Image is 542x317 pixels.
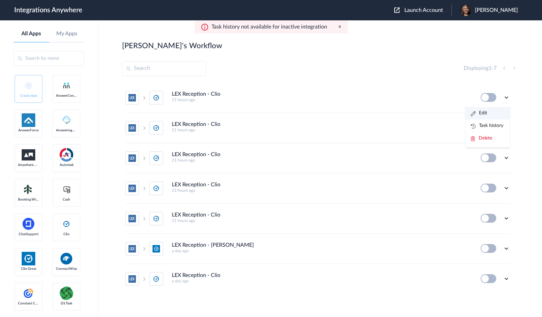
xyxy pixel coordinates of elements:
h4: LEX Reception - Clio [172,121,220,128]
span: AnswerForce [18,128,39,132]
img: launch-acct-icon.svg [394,7,400,13]
img: chatsupport-icon.svg [22,217,35,231]
span: Autotask [56,163,77,167]
img: Clio.jpg [22,252,35,265]
img: constant-contact.svg [22,286,35,300]
input: Search by name [14,51,84,66]
h5: 21 hours ago [172,218,471,223]
h4: LEX Reception - Clio [172,91,220,97]
img: answerconnect-logo.svg [62,81,71,90]
span: Answering Service [56,128,77,132]
span: DS Task [56,301,77,305]
span: ConnectWise [56,267,77,271]
span: Delete [479,136,492,141]
img: aww.png [22,149,35,161]
img: cash-logo.svg [62,185,71,193]
span: Constant Contact [18,301,39,305]
h4: Displaying - [464,65,497,72]
button: Launch Account [394,7,451,14]
h5: 21 hours ago [172,97,471,102]
a: Edit [471,111,487,115]
h2: [PERSON_NAME]'s Workflow [122,41,222,50]
h4: LEX Reception - Clio [172,212,220,218]
span: Booking Widget [18,198,39,202]
h5: a day ago [172,279,471,283]
h5: 21 hours ago [172,128,471,132]
h4: LEX Reception - Clio [172,151,220,158]
img: autotask.png [60,148,73,162]
h4: LEX Reception - [PERSON_NAME] [172,242,254,248]
a: All Apps [14,31,49,37]
a: My Apps [49,31,85,37]
img: Setmore_Logo.svg [22,183,35,195]
span: Anywhere Works [18,163,39,167]
span: Cash [56,198,77,202]
span: Create App [18,94,39,98]
p: Task history not available for inactive integration [212,24,327,30]
span: [PERSON_NAME] [475,7,518,14]
h4: LEX Reception - Clio [172,272,220,279]
img: connectwise.png [60,252,73,265]
input: Search [122,61,206,76]
img: distributedSource.png [60,286,73,300]
span: Launch Account [404,7,443,13]
button: x [339,24,341,30]
span: AnswerConnect [56,94,77,98]
img: add-icon.svg [25,82,32,89]
img: dsc02607-pp.jpeg [460,4,471,16]
h1: Integrations Anywhere [14,6,82,14]
h5: a day ago [172,248,471,253]
h5: 21 hours ago [172,158,471,163]
h4: LEX Reception - Clio [172,182,220,188]
img: clio-logo.svg [62,220,71,228]
img: Answering_service.png [60,113,73,127]
span: Clio [56,232,77,236]
img: af-app-logo.svg [22,113,35,127]
span: ChatSupport [18,232,39,236]
span: 1 [488,66,491,71]
span: 7 [494,66,497,71]
a: Task history [471,123,503,128]
span: Clio Grow [18,267,39,271]
h5: 21 hours ago [172,188,471,193]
